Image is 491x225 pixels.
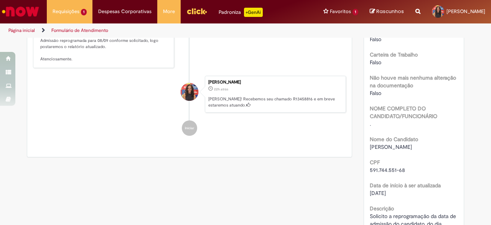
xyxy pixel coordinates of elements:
b: Carteira de Trabalho [370,51,418,58]
b: Não houve mais nenhuma alteração na documentação [370,74,456,89]
a: Página inicial [8,27,35,33]
b: Nome do Candidato [370,136,418,143]
span: 22h atrás [214,87,228,92]
span: [PERSON_NAME] [370,143,412,150]
img: ServiceNow [1,4,40,19]
span: Rascunhos [376,8,404,15]
span: [DATE] [370,190,386,197]
time: 28/08/2025 15:45:23 [214,87,228,92]
b: NOME COMPLETO DO CANDIDATO/FUNCIONÁRIO [370,105,437,120]
ul: Trilhas de página [6,23,321,38]
span: Despesas Corporativas [98,8,152,15]
span: Favoritos [330,8,351,15]
div: Padroniza [219,8,263,17]
span: 591.744.551-68 [370,167,405,173]
span: Requisições [53,8,79,15]
span: Falso [370,36,381,43]
span: Falso [370,90,381,97]
img: click_logo_yellow_360x200.png [186,5,207,17]
a: Formulário de Atendimento [51,27,108,33]
span: [PERSON_NAME] [447,8,485,15]
div: [PERSON_NAME] [208,80,342,85]
span: Falso [370,59,381,66]
b: Descrição [370,205,394,212]
b: Data de início à ser atualizada [370,182,441,189]
p: +GenAi [244,8,263,17]
span: . [370,120,371,127]
span: 1 [81,9,87,15]
li: Thayara Teixeira Lima Do Nascimento [33,76,346,113]
p: Bom dia Thay, Espero que esteja bem! =) Admissão reprogramada para 08/09 conforme solicitado, log... [40,26,168,62]
div: Thayara Teixeira Lima Do Nascimento [181,83,198,101]
b: CPF [370,159,380,166]
span: More [163,8,175,15]
a: Rascunhos [370,8,404,15]
span: 1 [353,9,358,15]
p: [PERSON_NAME]! Recebemos seu chamado R13458816 e em breve estaremos atuando. [208,96,342,108]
